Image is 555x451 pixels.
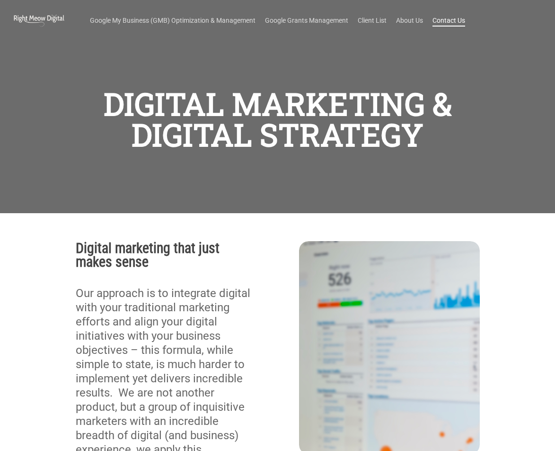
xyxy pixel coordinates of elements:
[358,16,387,25] a: Client List
[396,16,423,25] a: About Us
[265,16,348,25] a: Google Grants Management
[90,16,255,25] a: Google My Business (GMB) Optimization & Management
[76,241,256,270] h2: Digital marketing that just makes sense
[432,16,465,25] a: Contact Us
[43,83,512,155] h1: DIGITAL MARKETING & DIGITAL STRATEGY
